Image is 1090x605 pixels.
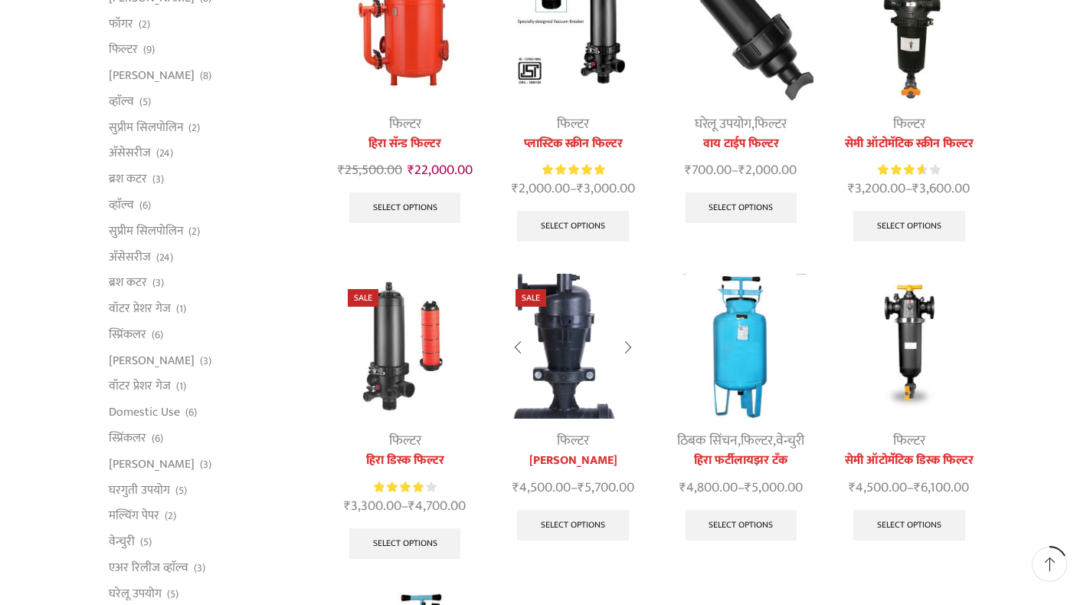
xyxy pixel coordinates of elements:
[140,534,152,550] span: (5)
[200,353,211,369] span: (3)
[849,476,856,499] span: ₹
[669,160,813,181] span: –
[686,510,797,541] a: Select options for “हिरा फर्टीलायझर टँक”
[176,301,186,317] span: (1)
[745,476,751,499] span: ₹
[686,192,797,223] a: Select options for “वाय टाईप फिल्टर”
[669,274,813,419] img: Heera Fertilizer Tank
[109,321,146,347] a: स्प्रिंकलर
[152,327,163,343] span: (6)
[139,198,151,213] span: (6)
[109,88,134,114] a: व्हाॅल्व
[853,510,965,541] a: Select options for “सेमी ऑटोमॅॅटिक डिस्क फिल्टर”
[542,162,604,178] div: Rated 5.00 out of 5
[156,250,173,265] span: (24)
[512,476,571,499] bdi: 4,500.00
[754,113,787,136] a: फिल्टर
[109,114,183,140] a: सुप्रीम सिलपोलिन
[738,159,797,182] bdi: 2,000.00
[167,587,178,602] span: (5)
[165,508,176,524] span: (2)
[738,159,745,182] span: ₹
[914,476,969,499] bdi: 6,100.00
[143,42,155,58] span: (9)
[332,496,477,517] span: –
[685,159,732,182] bdi: 700.00
[374,479,424,495] span: Rated out of 5
[578,476,634,499] bdi: 5,700.00
[836,478,981,498] span: –
[408,159,473,182] bdi: 22,000.00
[109,373,171,399] a: वॉटर प्रेशर गेज
[849,476,907,499] bdi: 4,500.00
[557,429,589,452] a: फिल्टर
[109,426,146,452] a: स्प्रिंकलर
[577,177,584,200] span: ₹
[685,159,692,182] span: ₹
[332,135,477,153] a: हिरा सॅन्ड फिल्टर
[348,289,378,307] span: Sale
[669,478,813,498] span: –
[156,146,173,161] span: (24)
[836,452,981,470] a: सेमी ऑटोमॅॅटिक डिस्क फिल्टर
[848,177,855,200] span: ₹
[109,529,135,555] a: वेन्चुरी
[512,476,519,499] span: ₹
[109,192,134,219] a: व्हाॅल्व
[408,495,415,518] span: ₹
[109,347,195,373] a: [PERSON_NAME]
[109,37,138,63] a: फिल्टर
[848,177,905,200] bdi: 3,200.00
[109,296,171,322] a: वॉटर प्रेशर गेज
[176,379,186,394] span: (1)
[578,476,584,499] span: ₹
[109,63,195,89] a: [PERSON_NAME]
[200,68,211,84] span: (8)
[188,224,200,239] span: (2)
[677,429,738,452] a: ठिबक सिंचन
[185,405,197,420] span: (6)
[741,429,773,452] a: फिल्टर
[109,451,195,477] a: [PERSON_NAME]
[914,476,921,499] span: ₹
[332,274,477,419] img: हिरा डिस्क फिल्टर
[776,429,804,452] a: वेन्चुरी
[679,476,738,499] bdi: 4,800.00
[175,483,187,498] span: (5)
[542,162,604,178] span: Rated out of 5
[332,452,477,470] a: हिरा डिस्क फिल्टर
[408,159,414,182] span: ₹
[836,135,981,153] a: सेमी ऑटोमॅटिक स्क्रीन फिल्टर
[516,289,546,307] span: Sale
[878,162,923,178] span: Rated out of 5
[109,11,133,37] a: फॉगर
[878,162,940,178] div: Rated 3.67 out of 5
[669,135,813,153] a: वाय टाईप फिल्टर
[679,476,686,499] span: ₹
[669,114,813,135] div: ,
[893,113,925,136] a: फिल्टर
[139,94,151,110] span: (5)
[349,192,461,223] a: Select options for “हिरा सॅन्ड फिल्टर”
[853,211,965,242] a: Select options for “सेमी ऑटोमॅटिक स्क्रीन फिल्टर”
[188,120,200,136] span: (2)
[139,17,150,32] span: (2)
[109,218,183,244] a: सुप्रीम सिलपोलिन
[109,166,147,192] a: ब्रश कटर
[194,561,205,576] span: (3)
[109,140,151,166] a: अ‍ॅसेसरीज
[912,177,919,200] span: ₹
[349,528,461,559] a: Select options for “हिरा डिस्क फिल्टर”
[836,274,981,419] img: Semi Auto Matic Disc Filter
[517,211,629,242] a: Select options for “प्लास्टिक स्क्रीन फिल्टर”
[344,495,401,518] bdi: 3,300.00
[338,159,345,182] span: ₹
[152,275,164,291] span: (3)
[500,135,645,153] a: प्लास्टिक स्क्रीन फिल्टर
[389,113,421,136] a: फिल्टर
[109,270,147,296] a: ब्रश कटर
[152,431,163,446] span: (6)
[109,399,180,426] a: Domestic Use
[745,476,803,499] bdi: 5,000.00
[695,113,751,136] a: घरेलू उपयोग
